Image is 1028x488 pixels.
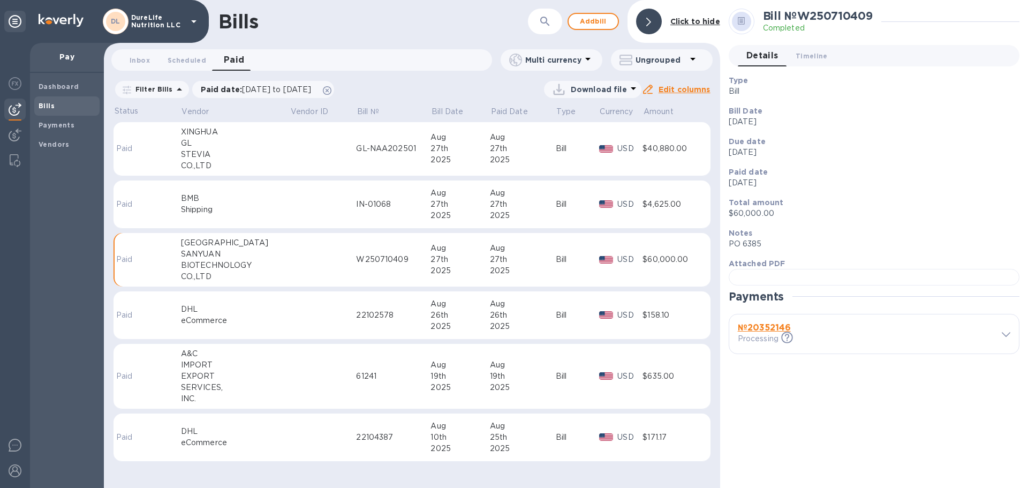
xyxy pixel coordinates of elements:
img: USD [599,145,614,153]
b: Paid date [729,168,768,176]
div: 25th [490,432,556,443]
b: Type [729,76,749,85]
span: Scheduled [168,55,206,66]
div: STEVIA [181,149,290,160]
div: Aug [490,359,556,371]
img: USD [599,200,614,208]
b: Bill Date [729,107,762,115]
div: 2025 [490,321,556,332]
span: Bill Date [432,106,477,117]
div: 2025 [430,321,489,332]
div: eCommerce [181,437,290,448]
div: 27th [490,254,556,265]
p: Bill [729,86,1011,97]
p: Bill № [357,106,379,117]
div: 27th [430,254,489,265]
div: XINGHUA [181,126,290,138]
b: Total amount [729,198,784,207]
p: Paid [116,143,143,154]
b: Dashboard [39,82,79,91]
div: 10th [430,432,489,443]
p: Vendor ID [291,106,328,117]
p: Bill Date [432,106,463,117]
p: Filter Bills [131,85,173,94]
span: Amount [644,106,687,117]
div: 22102578 [356,310,430,321]
img: USD [599,256,614,264]
div: Aug [430,187,489,199]
p: Paid [116,199,143,210]
div: Aug [430,421,489,432]
div: INC. [181,393,290,404]
div: GL-NAA202501 [356,143,430,154]
div: Aug [490,243,556,254]
b: Notes [729,229,753,237]
b: Vendors [39,140,70,148]
div: 27th [430,199,489,210]
div: SERVICES, [181,382,290,393]
div: 2025 [490,210,556,221]
div: 27th [430,143,489,154]
p: Paid date : [201,84,317,95]
p: USD [617,371,642,382]
div: Bill [556,143,599,154]
div: Paid date:[DATE] to [DATE] [192,81,335,98]
p: Status [115,106,145,117]
div: 2025 [430,265,489,276]
b: Bills [39,102,55,110]
h1: Bills [218,10,258,33]
p: Amount [644,106,674,117]
div: W250710409 [356,254,430,265]
div: Unpin categories [4,11,26,32]
b: DL [111,17,120,25]
p: [DATE] [729,177,1011,189]
div: $158.10 [642,310,699,321]
span: Details [746,48,778,63]
b: Payments [39,121,74,129]
div: CO.,LTD [181,160,290,171]
p: Pay [39,51,95,62]
b: Click to hide [670,17,720,26]
div: A&C [181,348,290,359]
div: 22104387 [356,432,430,443]
b: Due date [729,137,766,146]
div: Aug [490,298,556,310]
p: Download file [571,84,627,95]
b: № 20352146 [738,322,791,333]
span: Paid [224,52,245,67]
span: Vendor [182,106,223,117]
div: GL [181,138,290,149]
span: [DATE] to [DATE] [242,85,311,94]
img: USD [599,311,614,319]
div: $635.00 [642,371,699,382]
div: Bill [556,310,599,321]
div: 2025 [490,154,556,166]
div: Aug [430,243,489,254]
div: IMPORT [181,359,290,371]
div: Aug [490,132,556,143]
div: 2025 [430,210,489,221]
p: USD [617,143,642,154]
div: $40,880.00 [642,143,699,154]
div: IN-01068 [356,199,430,210]
span: Add bill [577,15,609,28]
div: 19th [430,371,489,382]
b: Attached PDF [729,259,785,268]
button: Addbill [568,13,619,30]
p: PO 6385 [729,238,1011,250]
div: Aug [490,421,556,432]
span: Bill № [357,106,393,117]
span: Currency [600,106,633,117]
div: Bill [556,371,599,382]
div: 27th [490,199,556,210]
p: Vendor [182,106,209,117]
div: 61241 [356,371,430,382]
div: CO.,LTD [181,271,290,282]
div: eCommerce [181,315,290,326]
div: 2025 [430,443,489,454]
p: Completed [763,22,873,34]
p: Paid Date [491,106,528,117]
p: Paid [116,254,143,265]
div: 19th [490,371,556,382]
div: 2025 [430,154,489,166]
